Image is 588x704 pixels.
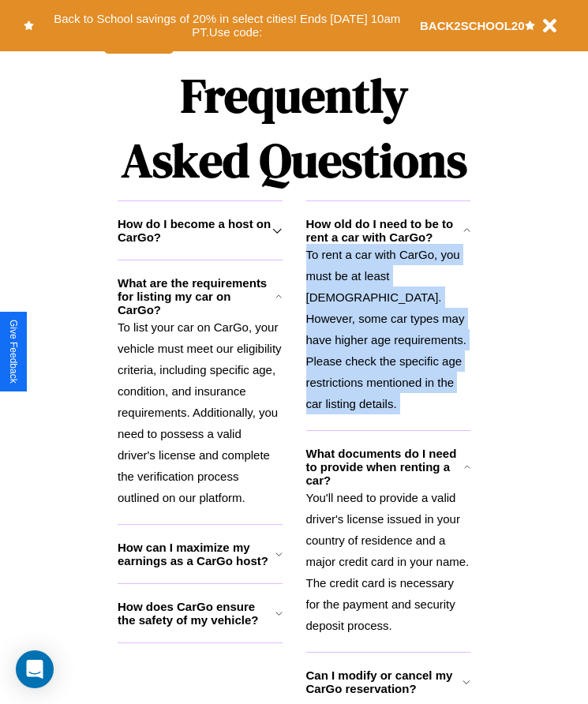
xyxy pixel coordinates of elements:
[118,316,283,508] p: To list your car on CarGo, your vehicle must meet our eligibility criteria, including specific ag...
[306,217,463,244] h3: How old do I need to be to rent a car with CarGo?
[118,276,275,316] h3: What are the requirements for listing my car on CarGo?
[306,668,463,695] h3: Can I modify or cancel my CarGo reservation?
[34,8,420,43] button: Back to School savings of 20% in select cities! Ends [DATE] 10am PT.Use code:
[306,244,471,414] p: To rent a car with CarGo, you must be at least [DEMOGRAPHIC_DATA]. However, some car types may ha...
[420,19,525,32] b: BACK2SCHOOL20
[16,650,54,688] div: Open Intercom Messenger
[118,55,470,200] h1: Frequently Asked Questions
[118,600,275,627] h3: How does CarGo ensure the safety of my vehicle?
[8,320,19,384] div: Give Feedback
[118,541,275,567] h3: How can I maximize my earnings as a CarGo host?
[118,217,272,244] h3: How do I become a host on CarGo?
[306,447,465,487] h3: What documents do I need to provide when renting a car?
[306,487,471,636] p: You'll need to provide a valid driver's license issued in your country of residence and a major c...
